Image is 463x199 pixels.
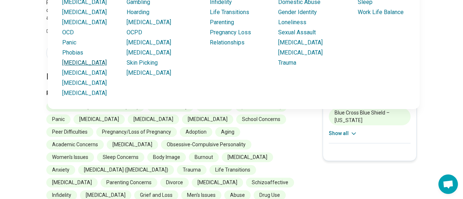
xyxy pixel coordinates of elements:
li: Peer Difficulties [46,127,93,137]
a: Phobias [62,49,83,56]
a: [MEDICAL_DATA] [62,19,107,26]
li: [MEDICAL_DATA] [73,114,125,124]
li: Trauma [177,165,207,175]
h3: Required conditions [46,89,300,98]
a: Relationships [210,39,245,46]
a: [MEDICAL_DATA] [62,79,107,86]
li: Panic [46,114,71,124]
a: Pregnancy Loss [210,29,251,36]
li: [MEDICAL_DATA] [182,114,233,124]
a: Trauma [278,59,296,66]
a: Panic [62,39,76,46]
a: OCD [62,29,74,36]
li: Schizoaffective [246,178,294,187]
li: [MEDICAL_DATA] [222,152,273,162]
a: Loneliness [278,19,306,26]
li: School Concerns [236,114,286,124]
li: Aging [215,127,240,137]
li: Body Image [147,152,186,162]
li: Anxiety [46,165,75,175]
a: [MEDICAL_DATA] [127,49,171,56]
li: Pregnancy/Loss of Pregnancy [96,127,177,137]
li: Sleep Concerns [97,152,144,162]
a: [MEDICAL_DATA] [127,39,171,46]
a: Work Life Balance [358,9,404,16]
a: [MEDICAL_DATA] [278,39,323,46]
li: Obsessive Compulsive Disorder (OCD) [46,102,144,112]
li: Life Transitions [209,165,256,175]
a: Gender Identity [278,9,317,16]
li: Burnout [189,152,219,162]
li: Blue Cross Blue Shield – [US_STATE] [329,108,411,125]
li: Academic Concerns [46,140,104,150]
li: [MEDICAL_DATA] [128,114,179,124]
li: Women's Issues [46,152,94,162]
a: [MEDICAL_DATA] [62,90,107,96]
a: Sexual Assault [278,29,316,36]
a: [MEDICAL_DATA] [127,19,171,26]
li: Adoption [180,127,212,137]
div: Open chat [438,174,458,194]
a: [MEDICAL_DATA] [62,69,107,76]
a: Life Transitions [210,9,249,16]
li: Divorce [160,178,189,187]
a: [MEDICAL_DATA] [62,9,107,16]
button: Show all [329,130,357,137]
li: [MEDICAL_DATA] [107,140,158,150]
a: [MEDICAL_DATA] [278,49,323,56]
a: Hoarding [127,9,149,16]
li: Obsessive-Compulsive Personality [161,140,251,150]
li: [MEDICAL_DATA] ([MEDICAL_DATA]) [78,165,174,175]
li: [MEDICAL_DATA] [46,178,98,187]
a: Parenting [210,19,234,26]
li: [MEDICAL_DATA] [192,178,243,187]
a: [MEDICAL_DATA] [127,69,171,76]
a: [MEDICAL_DATA] [62,59,107,66]
a: OCPD [127,29,142,36]
li: Parenting Concerns [101,178,157,187]
a: Skin Picking [127,59,158,66]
